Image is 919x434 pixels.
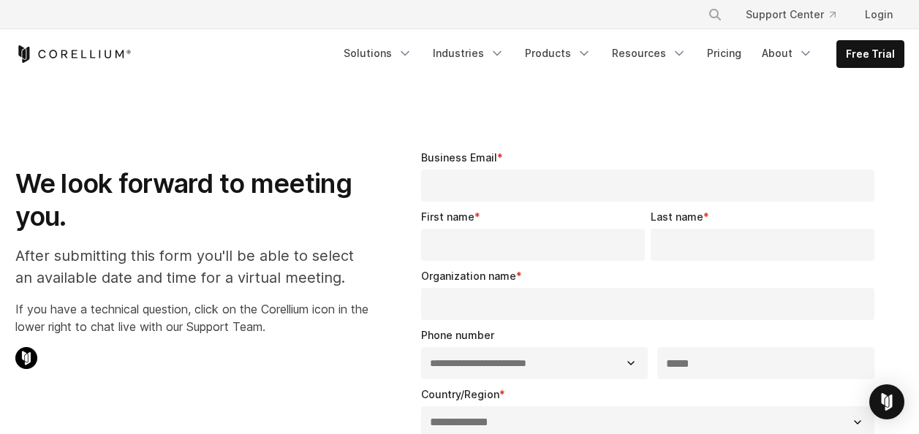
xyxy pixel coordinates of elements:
[651,210,703,223] span: Last name
[421,270,516,282] span: Organization name
[853,1,904,28] a: Login
[15,167,368,233] h1: We look forward to meeting you.
[698,40,750,66] a: Pricing
[15,245,368,289] p: After submitting this form you'll be able to select an available date and time for a virtual meet...
[837,41,904,67] a: Free Trial
[690,1,904,28] div: Navigation Menu
[734,1,847,28] a: Support Center
[15,300,368,335] p: If you have a technical question, click on the Corellium icon in the lower right to chat live wit...
[702,1,728,28] button: Search
[421,151,497,164] span: Business Email
[421,210,474,223] span: First name
[15,45,132,63] a: Corellium Home
[753,40,822,66] a: About
[424,40,513,66] a: Industries
[335,40,421,66] a: Solutions
[15,347,37,369] img: Corellium Chat Icon
[869,384,904,419] div: Open Intercom Messenger
[516,40,600,66] a: Products
[421,388,499,400] span: Country/Region
[335,40,904,68] div: Navigation Menu
[421,329,494,341] span: Phone number
[603,40,695,66] a: Resources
